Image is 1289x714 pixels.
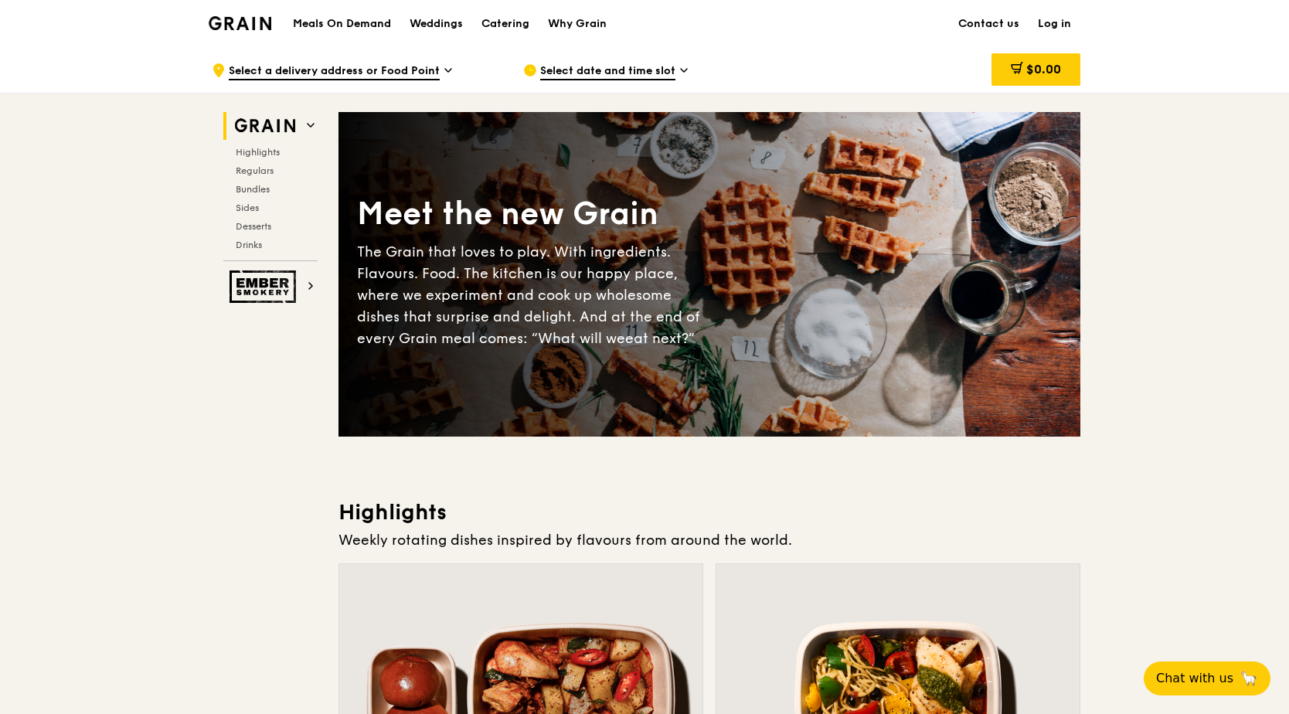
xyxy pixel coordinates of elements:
span: Select a delivery address or Food Point [229,63,440,80]
span: Sides [236,202,259,213]
span: Highlights [236,147,280,158]
img: Grain [209,16,271,30]
img: Ember Smokery web logo [230,270,301,303]
div: Catering [481,1,529,47]
span: Regulars [236,165,274,176]
span: Select date and time slot [540,63,675,80]
a: Catering [472,1,539,47]
h1: Meals On Demand [293,16,391,32]
div: The Grain that loves to play. With ingredients. Flavours. Food. The kitchen is our happy place, w... [357,241,709,349]
span: Drinks [236,240,262,250]
a: Weddings [400,1,472,47]
span: 🦙 [1240,669,1258,688]
div: Weekly rotating dishes inspired by flavours from around the world. [338,529,1080,551]
span: Desserts [236,221,271,232]
span: Chat with us [1156,669,1233,688]
span: $0.00 [1026,62,1061,76]
a: Why Grain [539,1,616,47]
img: Grain web logo [230,112,301,140]
button: Chat with us🦙 [1144,661,1270,695]
div: Weddings [410,1,463,47]
a: Contact us [949,1,1029,47]
div: Why Grain [548,1,607,47]
a: Log in [1029,1,1080,47]
span: eat next?” [625,330,695,347]
span: Bundles [236,184,270,195]
h3: Highlights [338,498,1080,526]
div: Meet the new Grain [357,193,709,235]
